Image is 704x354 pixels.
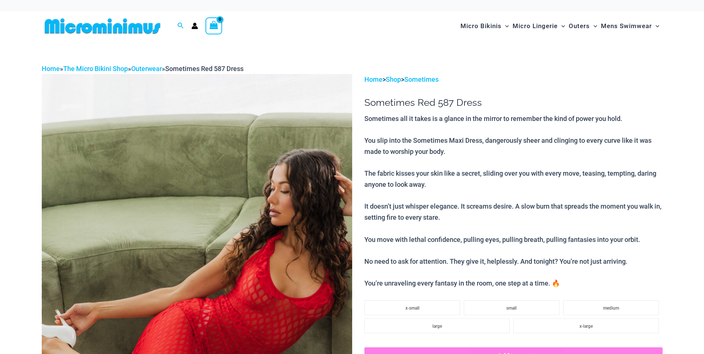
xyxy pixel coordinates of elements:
span: Mens Swimwear [601,17,652,36]
li: x-large [513,318,659,333]
nav: Site Navigation [458,14,663,38]
span: Sometimes Red 587 Dress [165,65,244,73]
span: Menu Toggle [590,17,597,36]
p: Sometimes all it takes is a glance in the mirror to remember the kind of power you hold. You slip... [364,113,662,289]
span: Menu Toggle [501,17,509,36]
li: small [464,300,560,315]
span: Menu Toggle [652,17,659,36]
a: Home [42,65,60,73]
li: large [364,318,510,333]
span: Menu Toggle [558,17,565,36]
a: OutersMenu ToggleMenu Toggle [567,15,599,37]
span: x-small [405,306,419,311]
span: large [432,324,442,329]
span: Micro Bikinis [460,17,501,36]
a: Shop [386,75,401,83]
a: Mens SwimwearMenu ToggleMenu Toggle [599,15,661,37]
a: Home [364,75,382,83]
p: > > [364,74,662,85]
a: View Shopping Cart, empty [205,17,222,34]
li: x-small [364,300,460,315]
span: medium [603,306,619,311]
span: x-large [579,324,593,329]
a: Outerwear [131,65,162,73]
a: The Micro Bikini Shop [63,65,128,73]
span: Micro Lingerie [513,17,558,36]
li: medium [563,300,659,315]
img: MM SHOP LOGO FLAT [42,18,163,34]
a: Micro LingerieMenu ToggleMenu Toggle [511,15,567,37]
span: » » » [42,65,244,73]
span: Outers [569,17,590,36]
span: small [506,306,517,311]
a: Sometimes [404,75,439,83]
a: Micro BikinisMenu ToggleMenu Toggle [459,15,511,37]
h1: Sometimes Red 587 Dress [364,97,662,108]
a: Account icon link [191,23,198,29]
a: Search icon link [177,21,184,31]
